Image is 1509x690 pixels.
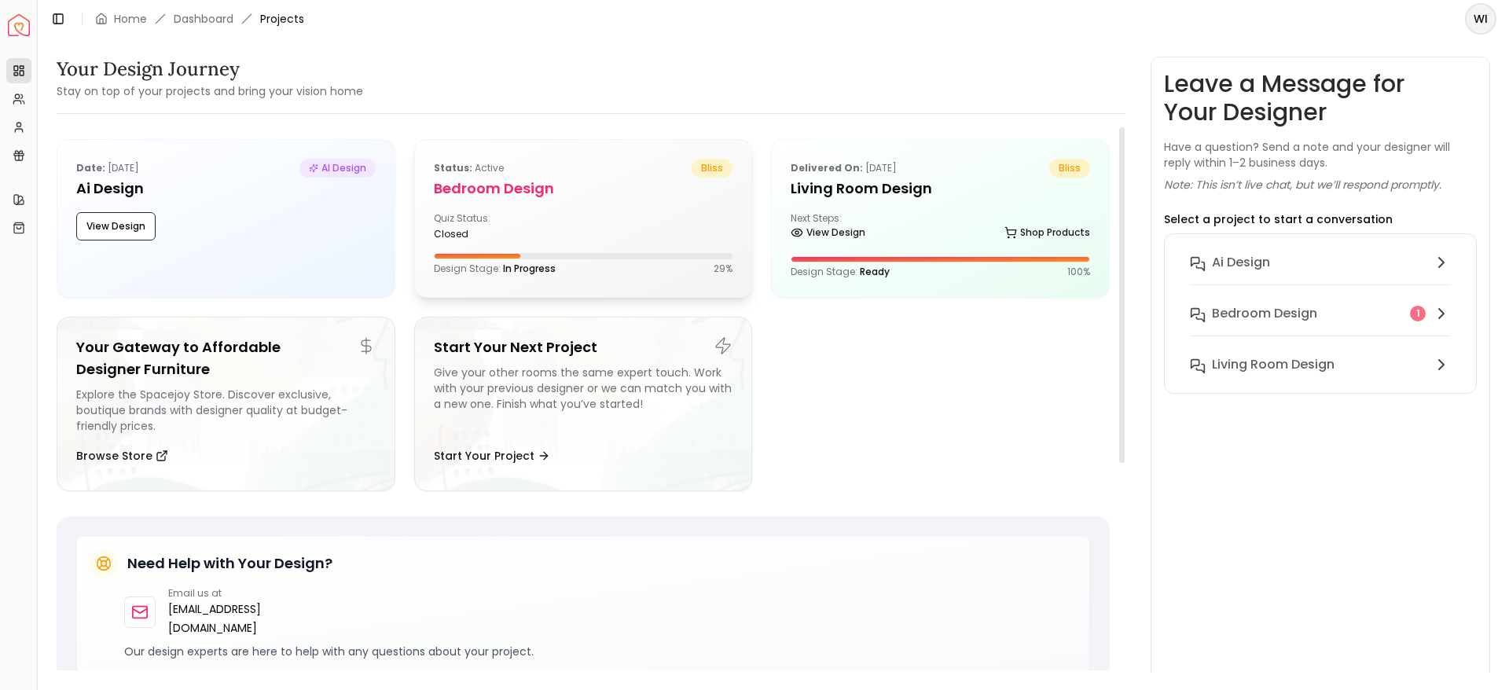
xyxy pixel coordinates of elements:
[76,387,376,434] div: Explore the Spacejoy Store. Discover exclusive, boutique brands with designer quality at budget-f...
[1467,5,1495,33] span: WI
[1049,159,1090,178] span: bliss
[76,161,105,174] b: Date:
[434,365,733,434] div: Give your other rooms the same expert touch. Work with your previous designer or we can match you...
[1212,304,1317,323] h6: Bedroom design
[503,262,556,275] span: In Progress
[260,11,304,27] span: Projects
[434,212,577,240] div: Quiz Status:
[434,178,733,200] h5: Bedroom design
[1164,139,1477,171] p: Have a question? Send a note and your designer will reply within 1–2 business days.
[168,587,343,600] p: Email us at
[57,83,363,99] small: Stay on top of your projects and bring your vision home
[434,159,504,178] p: active
[57,317,395,491] a: Your Gateway to Affordable Designer FurnitureExplore the Spacejoy Store. Discover exclusive, bout...
[76,178,376,200] h5: Ai Design
[434,440,550,472] button: Start Your Project
[76,440,168,472] button: Browse Store
[124,644,1077,659] p: Our design experts are here to help with any questions about your project.
[1177,349,1463,380] button: Living Room Design
[1177,298,1463,349] button: Bedroom design1
[95,11,304,27] nav: breadcrumb
[299,159,376,178] span: AI Design
[791,161,863,174] b: Delivered on:
[76,212,156,240] button: View Design
[1164,177,1441,193] p: Note: This isn’t live chat, but we’ll respond promptly.
[434,336,733,358] h5: Start Your Next Project
[8,14,30,36] img: Spacejoy Logo
[434,161,472,174] b: Status:
[1004,222,1090,244] a: Shop Products
[1164,211,1393,227] p: Select a project to start a conversation
[168,600,343,637] a: [EMAIL_ADDRESS][DOMAIN_NAME]
[714,262,732,275] p: 29 %
[76,159,139,178] p: [DATE]
[1212,253,1270,272] h6: Ai Design
[434,228,577,240] div: closed
[8,14,30,36] a: Spacejoy
[1410,306,1426,321] div: 1
[1465,3,1496,35] button: WI
[791,212,1090,244] div: Next Steps:
[1212,355,1335,374] h6: Living Room Design
[434,262,556,275] p: Design Stage:
[791,159,897,178] p: [DATE]
[76,336,376,380] h5: Your Gateway to Affordable Designer Furniture
[791,266,890,278] p: Design Stage:
[692,159,732,178] span: bliss
[114,11,147,27] a: Home
[860,265,890,278] span: Ready
[791,178,1090,200] h5: Living Room Design
[414,317,753,491] a: Start Your Next ProjectGive your other rooms the same expert touch. Work with your previous desig...
[791,222,865,244] a: View Design
[174,11,233,27] a: Dashboard
[57,57,363,82] h3: Your Design Journey
[127,552,332,574] h5: Need Help with Your Design?
[1164,70,1477,127] h3: Leave a Message for Your Designer
[1177,247,1463,298] button: Ai Design
[1067,266,1090,278] p: 100 %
